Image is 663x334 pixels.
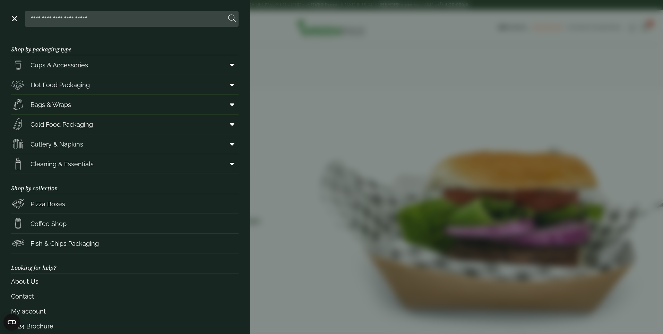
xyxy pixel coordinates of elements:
h3: Shop by collection [11,174,239,194]
img: Paper_carriers.svg [11,98,25,111]
span: Cups & Accessories [31,60,88,70]
a: Cold Food Packaging [11,115,239,134]
span: Cold Food Packaging [31,120,93,129]
a: 2024 Brochure [11,319,239,334]
img: Cutlery.svg [11,137,25,151]
h3: Shop by packaging type [11,35,239,55]
span: Bags & Wraps [31,100,71,109]
a: Cleaning & Essentials [11,154,239,174]
span: Fish & Chips Packaging [31,239,99,248]
span: Hot Food Packaging [31,80,90,90]
a: My account [11,304,239,319]
a: Bags & Wraps [11,95,239,114]
img: Pizza_boxes.svg [11,197,25,211]
img: Deli_box.svg [11,78,25,92]
img: FishNchip_box.svg [11,236,25,250]
span: Coffee Shop [31,219,67,228]
img: PintNhalf_cup.svg [11,58,25,72]
a: About Us [11,274,239,289]
a: Coffee Shop [11,214,239,233]
span: Cutlery & Napkins [31,140,83,149]
a: Pizza Boxes [11,194,239,214]
a: Cutlery & Napkins [11,134,239,154]
button: Open CMP widget [3,314,20,331]
img: Sandwich_box.svg [11,117,25,131]
img: HotDrink_paperCup.svg [11,217,25,231]
a: Contact [11,289,239,304]
a: Fish & Chips Packaging [11,234,239,253]
span: Pizza Boxes [31,199,65,209]
h3: Looking for help? [11,253,239,274]
a: Hot Food Packaging [11,75,239,94]
a: Cups & Accessories [11,55,239,75]
span: Cleaning & Essentials [31,159,94,169]
img: open-wipe.svg [11,157,25,171]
